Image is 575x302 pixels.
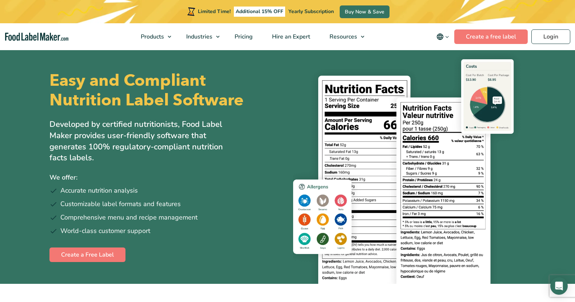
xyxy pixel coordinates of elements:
h1: Easy and Compliant Nutrition Label Software [49,71,281,110]
a: Industries [177,23,223,50]
div: Open Intercom Messenger [550,277,568,295]
span: Customizable label formats and features [60,199,181,209]
span: Pricing [232,33,253,41]
p: We offer: [49,172,282,183]
span: Resources [327,33,358,41]
span: Limited Time! [198,8,231,15]
a: Create a free label [454,29,528,44]
a: Login [531,29,570,44]
span: World-class customer support [60,226,150,236]
a: Pricing [225,23,261,50]
span: Comprehensive menu and recipe management [60,213,197,222]
span: Hire an Expert [270,33,311,41]
p: Developed by certified nutritionists, Food Label Maker provides user-friendly software that gener... [49,119,239,164]
a: Hire an Expert [263,23,318,50]
span: Industries [184,33,213,41]
a: Resources [320,23,368,50]
span: Accurate nutrition analysis [60,186,138,196]
a: Buy Now & Save [340,5,390,18]
span: Additional 15% OFF [234,7,285,17]
span: Yearly Subscription [288,8,334,15]
a: Products [131,23,175,50]
span: Products [139,33,165,41]
a: Create a Free Label [49,247,125,262]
